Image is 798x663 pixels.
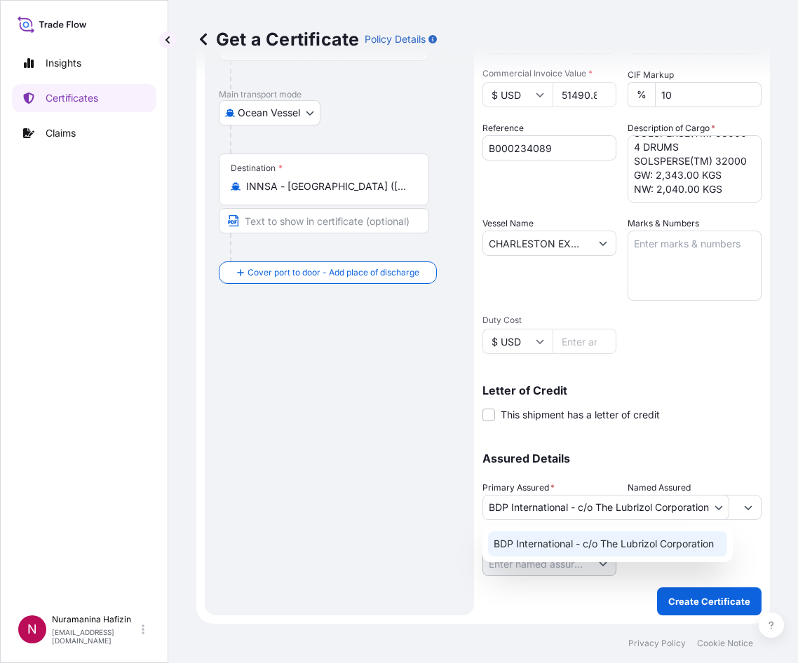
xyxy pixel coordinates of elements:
[482,217,534,231] label: Vessel Name
[46,56,81,70] p: Insights
[12,119,156,147] a: Claims
[219,208,429,233] input: Text to appear on certificate
[628,481,691,495] label: Named Assured
[489,500,709,514] span: BDP International - c/o The Lubrizol Corporation
[238,106,300,120] span: Ocean Vessel
[628,217,699,231] label: Marks & Numbers
[219,100,320,125] button: Select transport
[27,622,37,636] span: N
[196,28,359,50] p: Get a Certificate
[248,266,419,280] span: Cover port to door - Add place of discharge
[488,531,727,556] div: BDP International - c/o The Lubrizol Corporation
[365,32,426,46] p: Policy Details
[12,49,156,77] a: Insights
[219,261,437,284] button: Cover port to door - Add place of discharge
[246,179,412,193] input: Destination
[483,231,590,256] input: Type to search vessel name or IMO
[482,121,524,135] label: Reference
[655,82,762,107] input: Enter percentage between 0 and 24%
[219,89,460,100] p: Main transport mode
[46,126,76,140] p: Claims
[483,551,590,576] input: Named Assured Address
[553,329,616,354] input: Enter amount
[482,385,762,396] p: Letter of Credit
[668,594,750,608] p: Create Certificate
[482,481,555,495] span: Primary Assured
[482,315,616,326] span: Duty Cost
[590,551,616,576] button: Show suggestions
[52,614,139,625] p: Nuramanina Hafizin
[628,638,686,649] a: Privacy Policy
[628,82,655,107] div: %
[628,121,715,135] label: Description of Cargo
[12,84,156,112] a: Certificates
[482,495,729,520] button: BDP International - c/o The Lubrizol Corporation
[657,587,762,615] button: Create Certificate
[482,135,616,160] input: Enter booking reference
[482,453,762,464] p: Assured Details
[501,408,660,422] span: This shipment has a letter of credit
[553,82,616,107] input: Enter amount
[590,231,616,256] button: Show suggestions
[231,163,283,174] div: Destination
[697,638,753,649] a: Cookie Notice
[46,91,98,105] p: Certificates
[52,628,139,645] p: [EMAIL_ADDRESS][DOMAIN_NAME]
[736,495,761,520] button: Show suggestions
